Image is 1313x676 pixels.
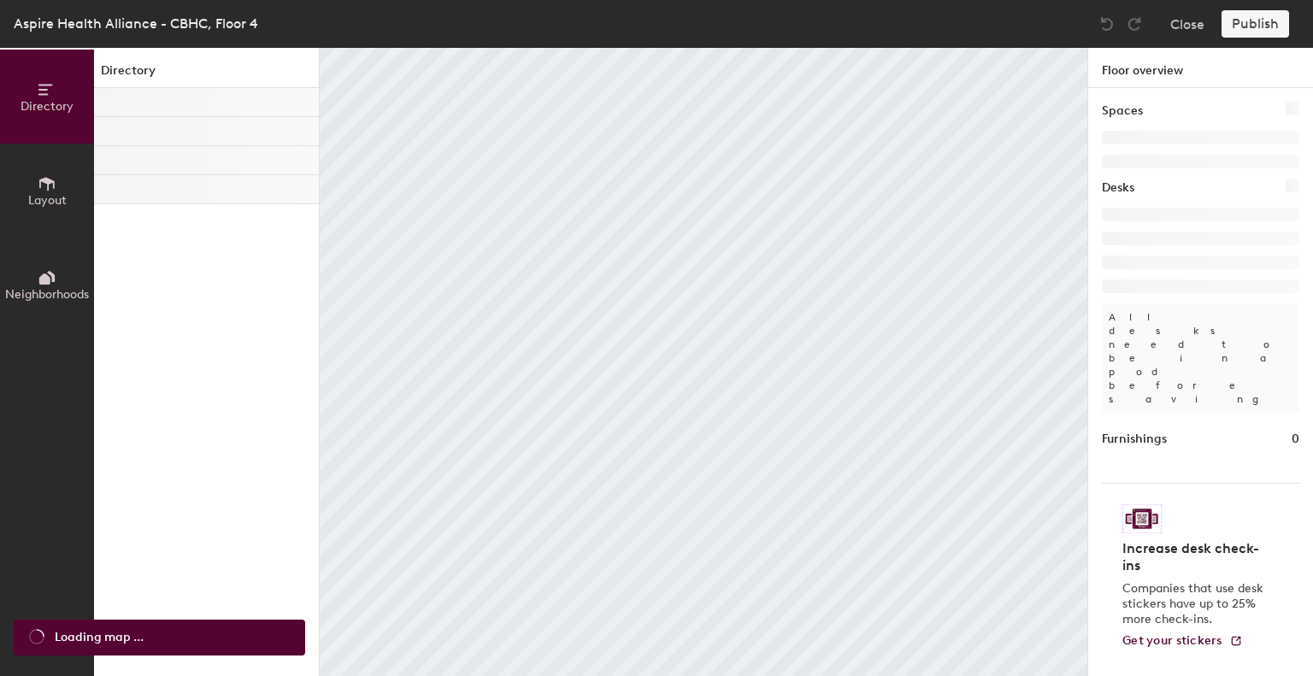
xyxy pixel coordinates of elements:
[1098,15,1116,32] img: Undo
[1170,10,1204,38] button: Close
[1126,15,1143,32] img: Redo
[1102,430,1167,449] h1: Furnishings
[1122,633,1222,648] span: Get your stickers
[320,48,1087,676] canvas: Map
[1292,430,1299,449] h1: 0
[1102,303,1299,413] p: All desks need to be in a pod before saving
[14,13,258,34] div: Aspire Health Alliance - CBHC, Floor 4
[1122,540,1269,574] h4: Increase desk check-ins
[1122,581,1269,627] p: Companies that use desk stickers have up to 25% more check-ins.
[28,193,67,208] span: Layout
[94,62,319,88] h1: Directory
[55,628,144,647] span: Loading map ...
[1102,179,1134,197] h1: Desks
[1122,504,1162,533] img: Sticker logo
[21,99,74,114] span: Directory
[1088,48,1313,88] h1: Floor overview
[1102,102,1143,121] h1: Spaces
[1122,634,1243,649] a: Get your stickers
[5,287,89,302] span: Neighborhoods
